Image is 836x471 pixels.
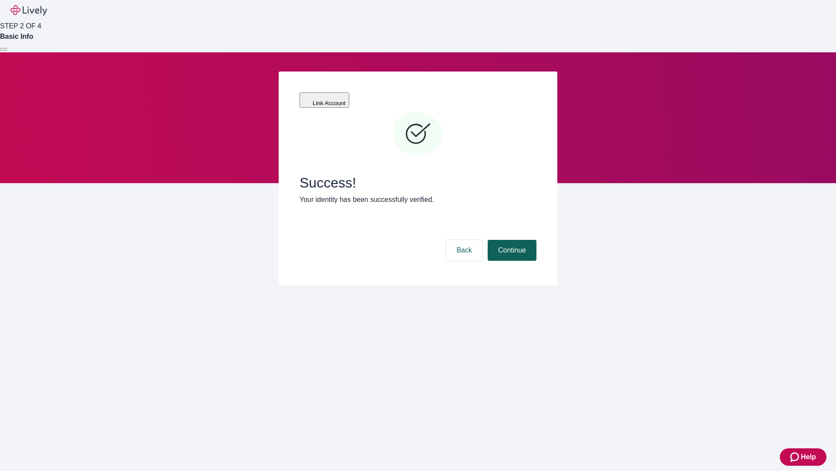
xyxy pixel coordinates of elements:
svg: Zendesk support icon [790,452,801,462]
span: Help [801,452,816,462]
button: Continue [488,240,536,261]
p: Your identity has been successfully verified. [300,195,536,205]
span: Success! [300,174,536,191]
button: Zendesk support iconHelp [780,448,826,466]
button: Link Account [300,92,349,108]
img: Lively [10,5,47,16]
svg: Checkmark icon [392,108,444,160]
button: Back [446,240,482,261]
